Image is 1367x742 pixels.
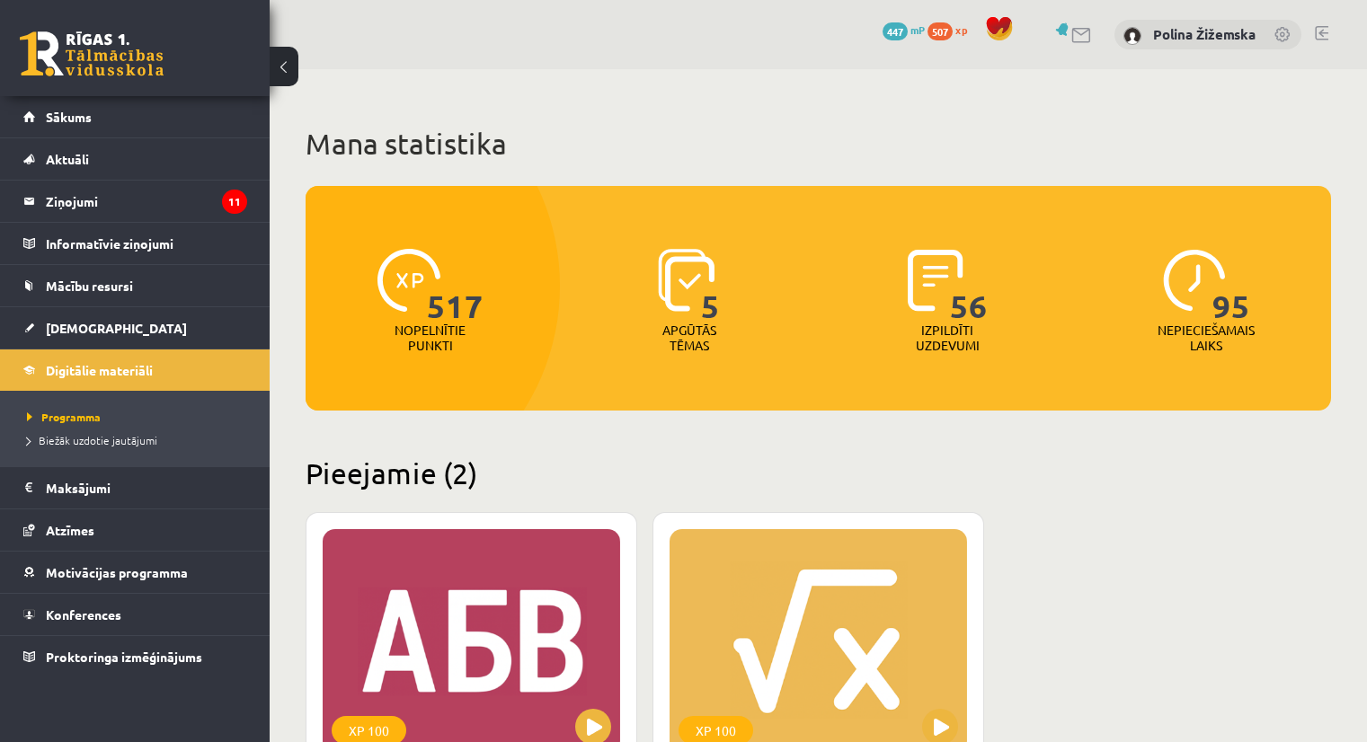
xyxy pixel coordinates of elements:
h2: Pieejamie (2) [306,455,1331,490]
span: Aktuāli [46,151,89,167]
a: Mācību resursi [23,265,247,306]
a: Proktoringa izmēģinājums [23,636,247,677]
a: Atzīmes [23,509,247,551]
span: Sākums [46,109,92,125]
a: Maksājumi [23,467,247,508]
span: Biežāk uzdotie jautājumi [27,433,157,447]
p: Izpildīti uzdevumi [912,322,982,353]
span: 5 [701,249,720,322]
a: 507 xp [928,22,976,37]
span: Konferences [46,606,121,623]
img: icon-xp-0682a9bc20223a9ccc6f5883a126b849a74cddfe5390d2b41b4391c66f2066e7.svg [377,249,440,312]
h1: Mana statistika [306,126,1331,162]
img: icon-clock-7be60019b62300814b6bd22b8e044499b485619524d84068768e800edab66f18.svg [1163,249,1226,312]
legend: Maksājumi [46,467,247,508]
p: Nepieciešamais laiks [1158,322,1255,353]
a: 447 mP [883,22,925,37]
a: Programma [27,409,252,425]
a: Digitālie materiāli [23,349,247,391]
img: icon-learned-topics-4a711ccc23c960034f471b6e78daf4a3bad4a20eaf4de84257b87e66633f6470.svg [658,249,715,312]
span: 56 [950,249,988,322]
img: icon-completed-tasks-ad58ae20a441b2904462921112bc710f1caf180af7a3daa7317a5a94f2d26646.svg [908,249,963,312]
a: Biežāk uzdotie jautājumi [27,432,252,448]
span: [DEMOGRAPHIC_DATA] [46,320,187,336]
i: 11 [222,190,247,214]
p: Apgūtās tēmas [654,322,724,353]
span: Digitālie materiāli [46,362,153,378]
img: Polina Žižemska [1123,27,1141,45]
span: xp [955,22,967,37]
a: Konferences [23,594,247,635]
span: Motivācijas programma [46,564,188,580]
legend: Informatīvie ziņojumi [46,223,247,264]
a: Ziņojumi11 [23,181,247,222]
a: [DEMOGRAPHIC_DATA] [23,307,247,349]
a: Aktuāli [23,138,247,180]
legend: Ziņojumi [46,181,247,222]
span: 517 [427,249,484,322]
a: Motivācijas programma [23,552,247,593]
span: Programma [27,410,101,424]
span: 507 [928,22,953,40]
span: 447 [883,22,908,40]
p: Nopelnītie punkti [395,322,466,353]
span: Proktoringa izmēģinājums [46,649,202,665]
a: Sākums [23,96,247,137]
a: Rīgas 1. Tālmācības vidusskola [20,31,164,76]
a: Polina Žižemska [1153,25,1256,43]
span: Mācību resursi [46,278,133,294]
a: Informatīvie ziņojumi [23,223,247,264]
span: mP [910,22,925,37]
span: Atzīmes [46,522,94,538]
span: 95 [1212,249,1250,322]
